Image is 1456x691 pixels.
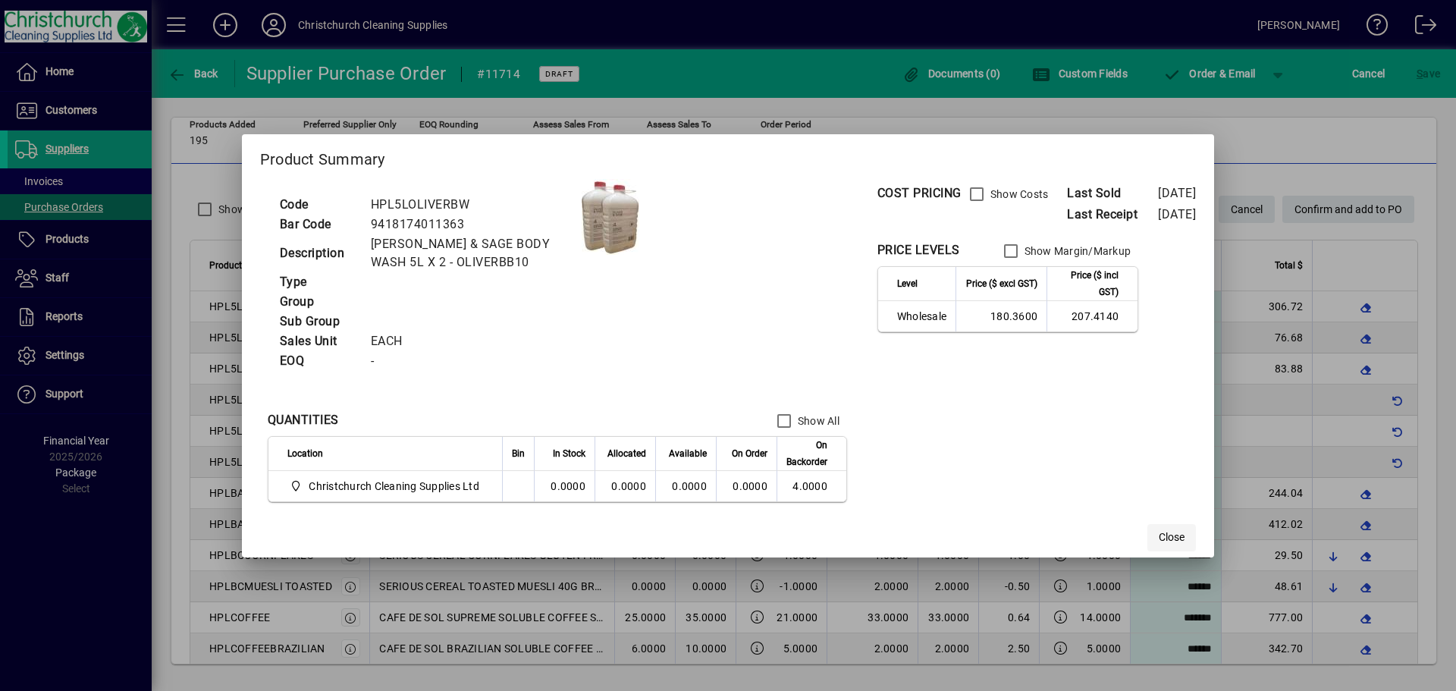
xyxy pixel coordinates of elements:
[287,445,323,462] span: Location
[955,301,1046,331] td: 180.3600
[582,179,639,255] img: contain
[607,445,646,462] span: Allocated
[309,479,479,494] span: Christchurch Cleaning Supplies Ltd
[242,134,1215,178] h2: Product Summary
[1158,186,1196,200] span: [DATE]
[1056,267,1119,300] span: Price ($ incl GST)
[553,445,585,462] span: In Stock
[1067,206,1158,224] span: Last Receipt
[732,445,767,462] span: On Order
[363,234,582,272] td: [PERSON_NAME] & SAGE BODY WASH 5L X 2 - OLIVERBB10
[966,275,1037,292] span: Price ($ excl GST)
[669,445,707,462] span: Available
[272,351,363,371] td: EOQ
[272,331,363,351] td: Sales Unit
[987,187,1049,202] label: Show Costs
[733,480,767,492] span: 0.0000
[268,411,339,429] div: QUANTITIES
[1021,243,1131,259] label: Show Margin/Markup
[786,437,827,470] span: On Backorder
[272,215,363,234] td: Bar Code
[272,312,363,331] td: Sub Group
[1147,524,1196,551] button: Close
[272,195,363,215] td: Code
[363,331,582,351] td: EACH
[595,471,655,501] td: 0.0000
[363,215,582,234] td: 9418174011363
[363,351,582,371] td: -
[287,477,485,495] span: Christchurch Cleaning Supplies Ltd
[1159,529,1185,545] span: Close
[795,413,839,429] label: Show All
[877,241,960,259] div: PRICE LEVELS
[272,292,363,312] td: Group
[363,195,582,215] td: HPL5LOLIVERBW
[1067,184,1158,203] span: Last Sold
[877,184,962,203] div: COST PRICING
[1046,301,1137,331] td: 207.4140
[512,445,525,462] span: Bin
[1158,207,1196,221] span: [DATE]
[655,471,716,501] td: 0.0000
[534,471,595,501] td: 0.0000
[272,272,363,292] td: Type
[897,309,946,324] span: Wholesale
[272,234,363,272] td: Description
[897,275,918,292] span: Level
[777,471,846,501] td: 4.0000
